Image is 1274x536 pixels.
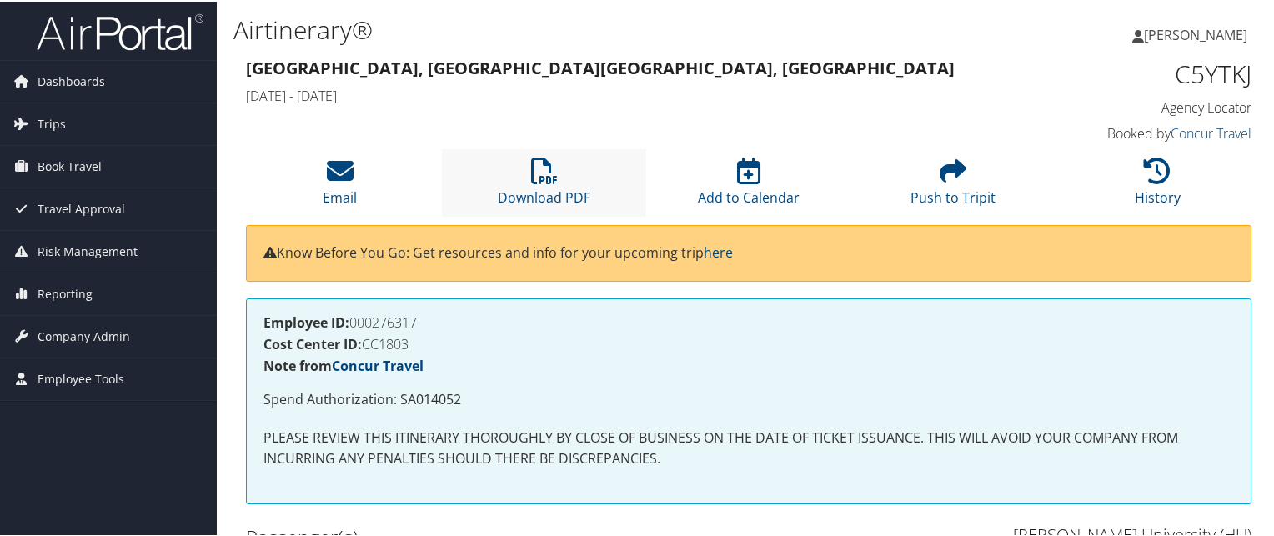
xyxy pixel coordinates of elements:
strong: Employee ID: [263,312,349,330]
a: Email [323,165,357,205]
img: airportal-logo.png [37,11,203,50]
span: [PERSON_NAME] [1144,24,1247,43]
a: Add to Calendar [698,165,800,205]
a: here [704,242,733,260]
span: Trips [38,102,66,143]
a: [PERSON_NAME] [1132,8,1264,58]
a: Download PDF [498,165,590,205]
a: Concur Travel [1171,123,1251,141]
a: Push to Tripit [910,165,996,205]
strong: [GEOGRAPHIC_DATA], [GEOGRAPHIC_DATA] [GEOGRAPHIC_DATA], [GEOGRAPHIC_DATA] [246,55,955,78]
p: PLEASE REVIEW THIS ITINERARY THOROUGHLY BY CLOSE OF BUSINESS ON THE DATE OF TICKET ISSUANCE. THIS... [263,426,1234,468]
h4: [DATE] - [DATE] [246,85,994,103]
span: Travel Approval [38,187,125,228]
h4: 000276317 [263,314,1234,328]
h4: Booked by [1019,123,1251,141]
a: History [1135,165,1181,205]
h4: Agency Locator [1019,97,1251,115]
p: Know Before You Go: Get resources and info for your upcoming trip [263,241,1234,263]
strong: Cost Center ID: [263,333,362,352]
span: Reporting [38,272,93,313]
h1: Airtinerary® [233,11,920,46]
h4: CC1803 [263,336,1234,349]
span: Book Travel [38,144,102,186]
span: Company Admin [38,314,130,356]
a: Concur Travel [332,355,424,373]
p: Spend Authorization: SA014052 [263,388,1234,409]
h1: C5YTKJ [1019,55,1251,90]
span: Risk Management [38,229,138,271]
strong: Note from [263,355,424,373]
span: Dashboards [38,59,105,101]
span: Employee Tools [38,357,124,398]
